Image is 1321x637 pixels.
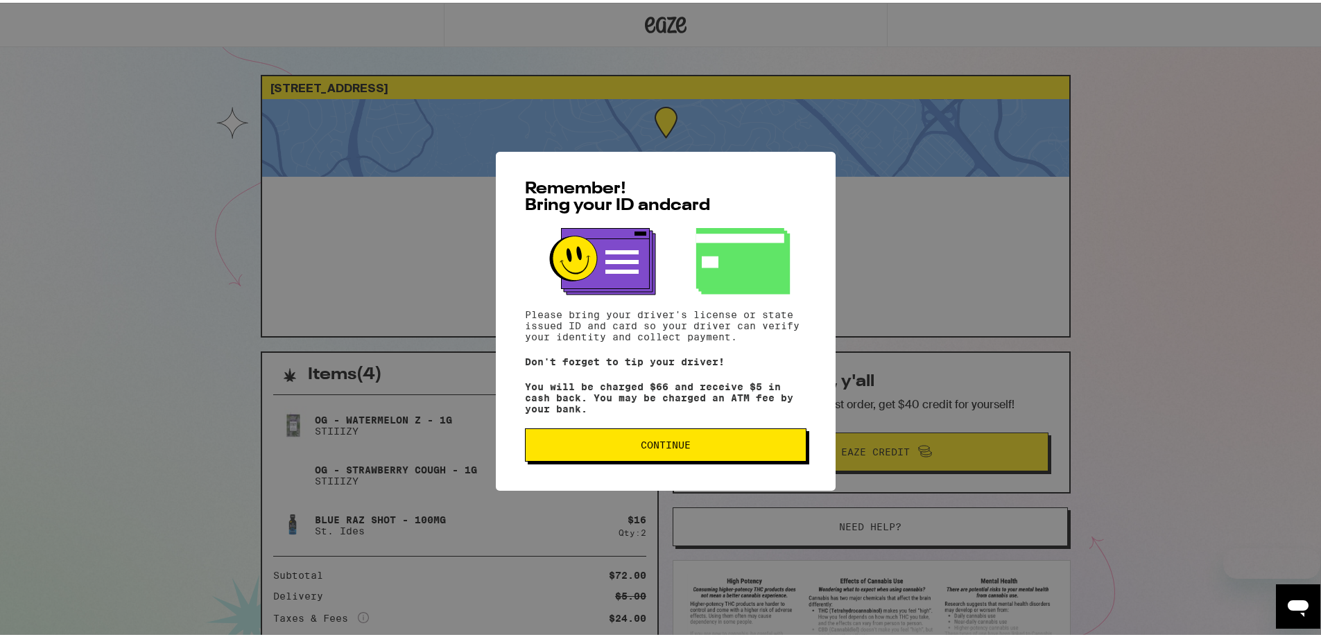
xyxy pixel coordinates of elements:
iframe: Button to launch messaging window [1276,582,1320,626]
button: Continue [525,426,806,459]
span: Continue [641,437,691,447]
span: Remember! Bring your ID and card [525,178,710,211]
p: Don't forget to tip your driver! [525,354,806,365]
iframe: Message from company [1223,546,1320,576]
p: Please bring your driver's license or state issued ID and card so your driver can verify your ide... [525,306,806,340]
p: You will be charged $66 and receive $5 in cash back. You may be charged an ATM fee by your bank. [525,378,806,412]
